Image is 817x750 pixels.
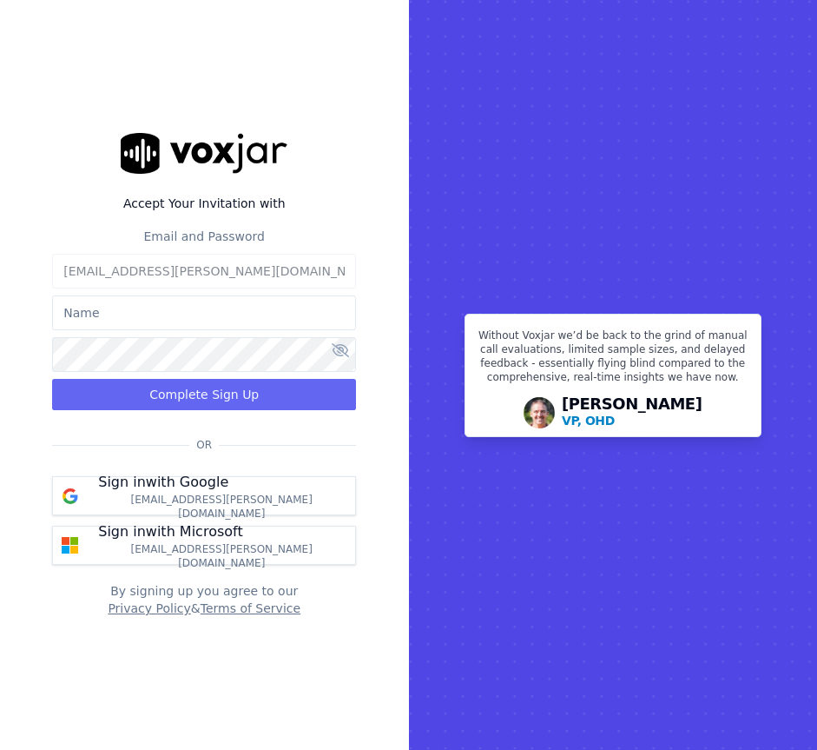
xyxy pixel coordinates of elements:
p: Sign in with Google [98,472,228,493]
label: Accept Your Invitation with [52,195,356,212]
p: Sign in with Microsoft [98,521,242,542]
img: logo [121,133,287,174]
button: Complete Sign Up [52,379,356,410]
p: [EMAIL_ADDRESS][PERSON_NAME][DOMAIN_NAME] [98,493,345,521]
div: By signing up you agree to our & [52,582,356,617]
button: Sign inwith Google [EMAIL_ADDRESS][PERSON_NAME][DOMAIN_NAME] [52,476,356,515]
img: Avatar [524,397,555,428]
div: [PERSON_NAME] [562,396,702,429]
img: microsoft Sign in button [53,528,88,563]
input: Name [52,295,356,330]
input: Email [52,254,356,289]
button: Sign inwith Microsoft [EMAIL_ADDRESS][PERSON_NAME][DOMAIN_NAME] [52,526,356,565]
p: [EMAIL_ADDRESS][PERSON_NAME][DOMAIN_NAME] [98,542,345,570]
p: Without Voxjar we’d be back to the grind of manual call evaluations, limited sample sizes, and de... [476,329,751,391]
p: VP, OHD [562,412,615,429]
img: google Sign in button [53,479,88,514]
span: Or [189,438,219,452]
button: Privacy Policy [108,600,190,617]
label: Email and Password [144,229,265,243]
button: Terms of Service [201,600,300,617]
